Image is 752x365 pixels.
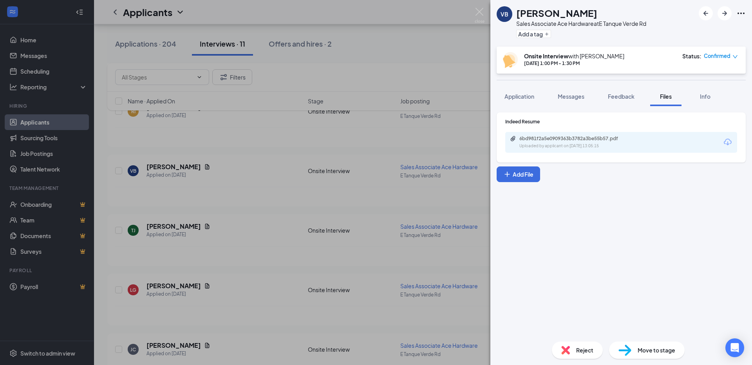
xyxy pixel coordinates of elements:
svg: Plus [544,32,549,36]
span: Feedback [608,93,634,100]
div: with [PERSON_NAME] [524,52,624,60]
div: Status : [682,52,701,60]
div: VB [501,10,508,18]
button: Add FilePlus [497,166,540,182]
div: Uploaded by applicant on [DATE] 13:05:15 [519,143,637,149]
h1: [PERSON_NAME] [516,6,597,20]
svg: Paperclip [510,136,516,142]
span: Move to stage [638,346,675,354]
span: Confirmed [704,52,730,60]
svg: ArrowRight [720,9,729,18]
a: Paperclip6bd981f2a5e0909363b3782a3be55b57.pdfUploaded by applicant on [DATE] 13:05:15 [510,136,637,149]
span: Reject [576,346,593,354]
div: Sales Associate Ace Hardware at E Tanque Verde Rd [516,20,646,27]
button: ArrowLeftNew [699,6,713,20]
svg: Ellipses [736,9,746,18]
svg: Download [723,137,732,147]
div: 6bd981f2a5e0909363b3782a3be55b57.pdf [519,136,629,142]
span: Application [504,93,534,100]
span: Messages [558,93,584,100]
div: Open Intercom Messenger [725,338,744,357]
svg: ArrowLeftNew [701,9,710,18]
b: Onsite Interview [524,52,568,60]
svg: Plus [503,170,511,178]
span: Info [700,93,710,100]
button: PlusAdd a tag [516,30,551,38]
button: ArrowRight [718,6,732,20]
span: Files [660,93,672,100]
div: [DATE] 1:00 PM - 1:30 PM [524,60,624,67]
span: down [732,54,738,60]
div: Indeed Resume [505,118,737,125]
